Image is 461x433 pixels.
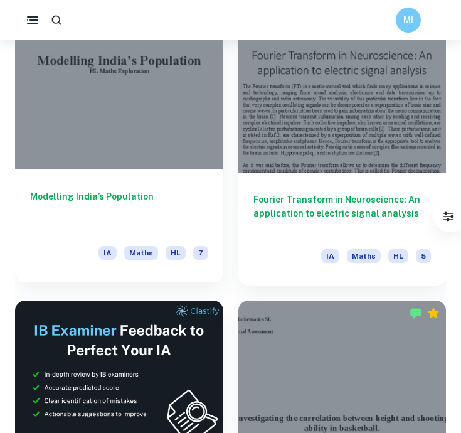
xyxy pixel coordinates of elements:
[410,307,422,319] img: Marked
[193,246,208,260] span: 7
[124,246,158,260] span: Maths
[436,204,461,229] button: Filter
[238,16,447,286] a: Fourier Transform in Neuroscience: An application to electric signal analysisIAMathsHL5
[396,8,421,33] button: MI
[253,193,432,234] h6: Fourier Transform in Neuroscience: An application to electric signal analysis
[15,16,223,286] a: Modelling India’s PopulationIAMathsHL7
[30,190,208,231] h6: Modelling India’s Population
[321,249,339,263] span: IA
[388,249,408,263] span: HL
[347,249,381,263] span: Maths
[416,249,431,263] span: 5
[166,246,186,260] span: HL
[427,307,440,319] div: Premium
[401,13,416,27] h6: MI
[98,246,117,260] span: IA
